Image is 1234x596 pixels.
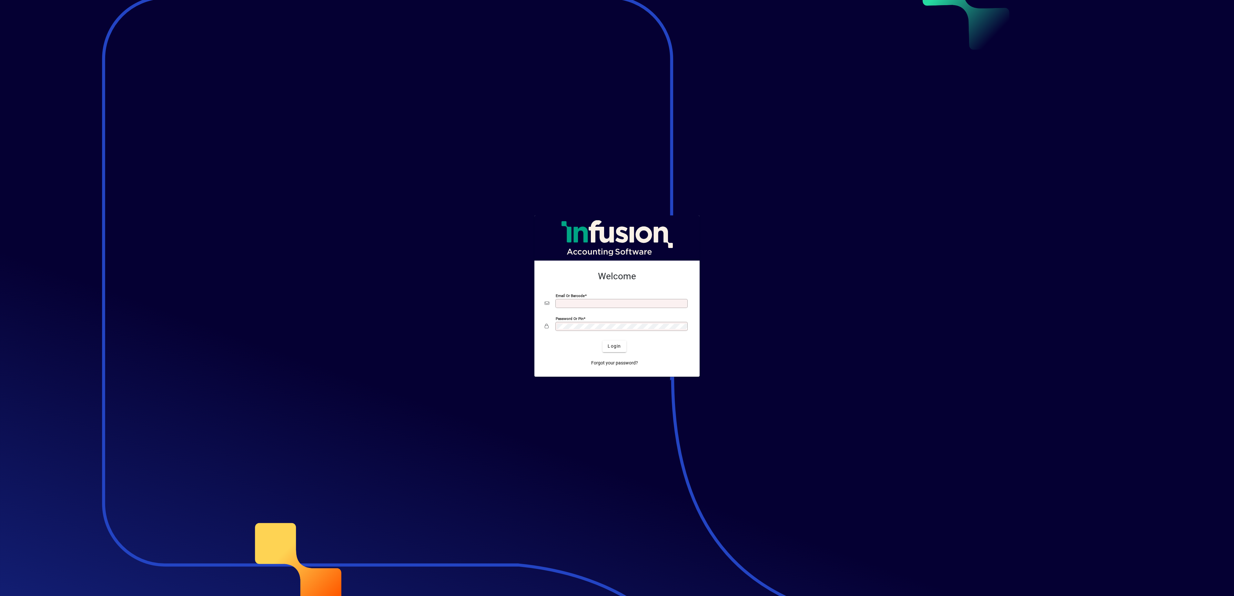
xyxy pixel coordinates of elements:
[591,360,638,366] span: Forgot your password?
[545,271,689,282] h2: Welcome
[556,316,583,321] mat-label: Password or Pin
[556,293,585,298] mat-label: Email or Barcode
[608,343,621,350] span: Login
[589,357,641,369] a: Forgot your password?
[602,341,626,352] button: Login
